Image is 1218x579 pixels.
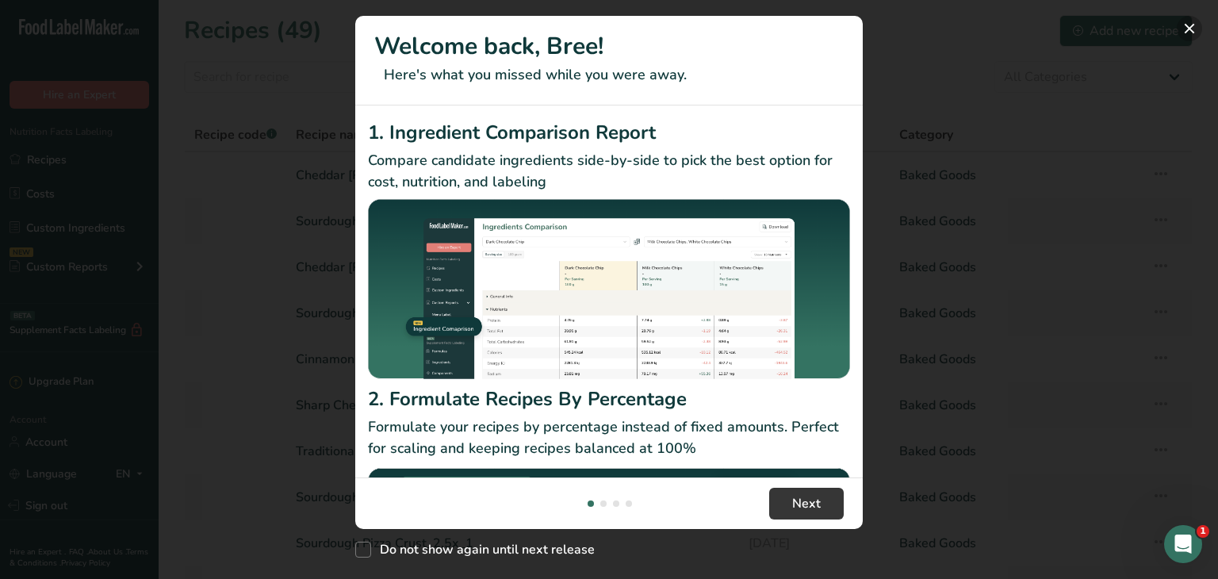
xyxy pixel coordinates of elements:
span: 1 [1197,525,1209,538]
p: Here's what you missed while you were away. [374,64,844,86]
img: Ingredient Comparison Report [368,199,850,379]
button: Next [769,488,844,520]
p: Formulate your recipes by percentage instead of fixed amounts. Perfect for scaling and keeping re... [368,416,850,459]
h2: 1. Ingredient Comparison Report [368,118,850,147]
h2: 2. Formulate Recipes By Percentage [368,385,850,413]
span: Do not show again until next release [371,542,595,558]
p: Compare candidate ingredients side-by-side to pick the best option for cost, nutrition, and labeling [368,150,850,193]
span: Next [792,494,821,513]
iframe: Intercom live chat [1164,525,1202,563]
h1: Welcome back, Bree! [374,29,844,64]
